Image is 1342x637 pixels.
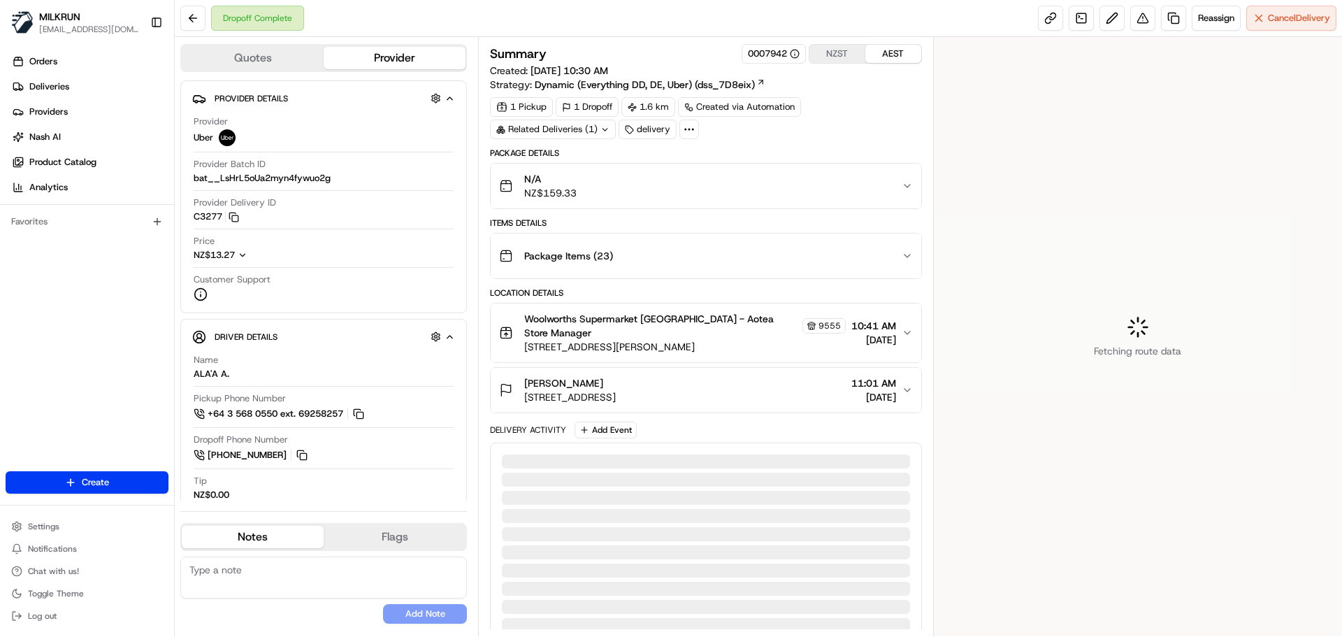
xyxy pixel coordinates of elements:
[194,196,276,209] span: Provider Delivery ID
[39,24,139,35] button: [EMAIL_ADDRESS][DOMAIN_NAME]
[6,176,174,199] a: Analytics
[524,312,799,340] span: Woolworths Supermarket [GEOGRAPHIC_DATA] - Aotea Store Manager
[1246,6,1336,31] button: CancelDelivery
[208,449,287,461] span: [PHONE_NUMBER]
[324,47,466,69] button: Provider
[39,10,80,24] button: MILKRUN
[6,76,174,98] a: Deliveries
[28,521,59,532] span: Settings
[490,148,921,159] div: Package Details
[575,422,637,438] button: Add Event
[809,45,865,63] button: NZST
[1094,344,1181,358] span: Fetching route data
[851,333,896,347] span: [DATE]
[490,64,608,78] span: Created:
[194,368,229,380] div: ALA'A A.
[6,539,168,559] button: Notifications
[6,101,174,123] a: Providers
[194,273,270,286] span: Customer Support
[490,97,553,117] div: 1 Pickup
[490,217,921,229] div: Items Details
[29,80,69,93] span: Deliveries
[491,368,921,413] button: [PERSON_NAME][STREET_ADDRESS]11:01 AM[DATE]
[194,406,366,422] button: +64 3 568 0550 ext. 69258257
[29,156,96,169] span: Product Catalog
[194,115,228,128] span: Provider
[219,129,236,146] img: uber-new-logo.jpeg
[208,408,343,420] span: +64 3 568 0550 ext. 69258257
[524,249,613,263] span: Package Items ( 23 )
[194,448,310,463] a: [PHONE_NUMBER]
[28,543,77,554] span: Notifications
[194,354,218,366] span: Name
[194,489,229,501] div: NZ$0.00
[194,235,215,248] span: Price
[490,48,547,60] h3: Summary
[192,325,455,348] button: Driver Details
[524,376,603,390] span: [PERSON_NAME]
[29,131,61,143] span: Nash AI
[818,320,841,331] span: 9555
[748,48,800,60] button: 0007942
[29,181,68,194] span: Analytics
[6,126,174,148] a: Nash AI
[28,610,57,622] span: Log out
[531,64,608,77] span: [DATE] 10:30 AM
[192,87,455,110] button: Provider Details
[82,476,109,489] span: Create
[215,331,277,343] span: Driver Details
[182,47,324,69] button: Quotes
[194,434,288,446] span: Dropoff Phone Number
[324,526,466,548] button: Flags
[619,120,677,139] div: delivery
[194,249,235,261] span: NZ$13.27
[524,186,577,200] span: NZ$159.33
[865,45,921,63] button: AEST
[491,234,921,278] button: Package Items (23)
[6,210,168,233] div: Favorites
[621,97,675,117] div: 1.6 km
[28,588,84,599] span: Toggle Theme
[215,93,288,104] span: Provider Details
[535,78,765,92] a: Dynamic (Everything DD, DE, Uber) (dss_7D8eix)
[6,151,174,173] a: Product Catalog
[6,517,168,536] button: Settings
[194,158,266,171] span: Provider Batch ID
[490,78,765,92] div: Strategy:
[491,164,921,208] button: N/ANZ$159.33
[29,55,57,68] span: Orders
[490,120,616,139] div: Related Deliveries (1)
[6,6,145,39] button: MILKRUNMILKRUN[EMAIL_ADDRESS][DOMAIN_NAME]
[851,376,896,390] span: 11:01 AM
[194,475,207,487] span: Tip
[1268,12,1330,24] span: Cancel Delivery
[851,390,896,404] span: [DATE]
[194,172,331,185] span: bat__LsHrL5oUa2myn4fywuo2g
[29,106,68,118] span: Providers
[556,97,619,117] div: 1 Dropoff
[1198,12,1234,24] span: Reassign
[6,606,168,626] button: Log out
[11,11,34,34] img: MILKRUN
[6,561,168,581] button: Chat with us!
[490,424,566,436] div: Delivery Activity
[6,584,168,603] button: Toggle Theme
[851,319,896,333] span: 10:41 AM
[182,526,324,548] button: Notes
[524,390,616,404] span: [STREET_ADDRESS]
[6,471,168,494] button: Create
[678,97,801,117] a: Created via Automation
[535,78,755,92] span: Dynamic (Everything DD, DE, Uber) (dss_7D8eix)
[524,340,845,354] span: [STREET_ADDRESS][PERSON_NAME]
[491,303,921,362] button: Woolworths Supermarket [GEOGRAPHIC_DATA] - Aotea Store Manager9555[STREET_ADDRESS][PERSON_NAME]10...
[524,172,577,186] span: N/A
[28,566,79,577] span: Chat with us!
[194,210,239,223] button: C3277
[490,287,921,299] div: Location Details
[194,131,213,144] span: Uber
